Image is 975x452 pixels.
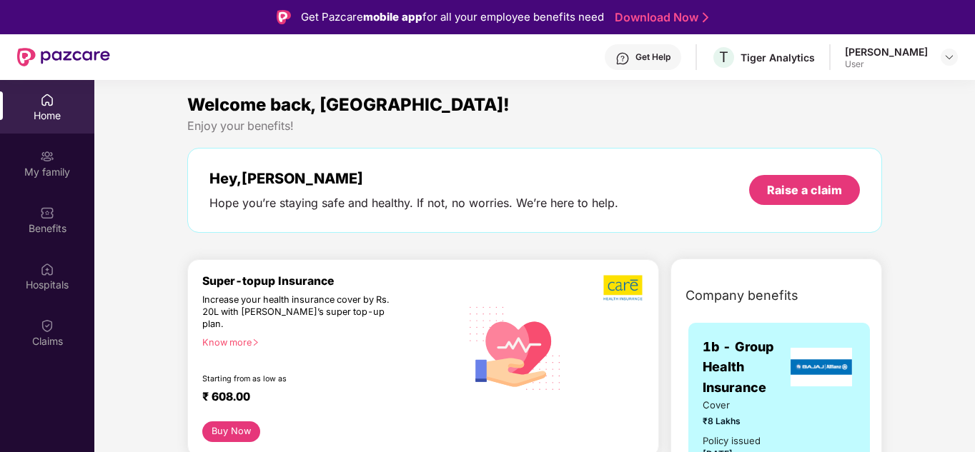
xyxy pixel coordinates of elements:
[703,337,787,398] span: 1b - Group Health Insurance
[603,274,644,301] img: b5dec4f62d2307b9de63beb79f102df3.png
[615,51,630,66] img: svg+xml;base64,PHN2ZyBpZD0iSGVscC0zMngzMiIgeG1sbnM9Imh0dHA6Ly93d3cudzMub3JnLzIwMDAvc3ZnIiB3aWR0aD...
[767,182,842,198] div: Raise a claim
[17,48,110,66] img: New Pazcare Logo
[202,274,460,288] div: Super-topup Insurance
[187,119,882,134] div: Enjoy your benefits!
[791,348,852,386] img: insurerLogo
[187,94,510,115] span: Welcome back, [GEOGRAPHIC_DATA]!
[719,49,728,66] span: T
[202,374,400,384] div: Starting from as low as
[277,10,291,24] img: Logo
[40,93,54,107] img: svg+xml;base64,PHN2ZyBpZD0iSG9tZSIgeG1sbnM9Imh0dHA6Ly93d3cudzMub3JnLzIwMDAvc3ZnIiB3aWR0aD0iMjAiIG...
[703,398,770,413] span: Cover
[460,291,571,403] img: svg+xml;base64,PHN2ZyB4bWxucz0iaHR0cDovL3d3dy53My5vcmcvMjAwMC9zdmciIHhtbG5zOnhsaW5rPSJodHRwOi8vd3...
[40,206,54,220] img: svg+xml;base64,PHN2ZyBpZD0iQmVuZWZpdHMiIHhtbG5zPSJodHRwOi8vd3d3LnczLm9yZy8yMDAwL3N2ZyIgd2lkdGg9Ij...
[40,149,54,164] img: svg+xml;base64,PHN2ZyB3aWR0aD0iMjAiIGhlaWdodD0iMjAiIHZpZXdCb3g9IjAgMCAyMCAyMCIgZmlsbD0ibm9uZSIgeG...
[703,433,761,448] div: Policy issued
[202,294,398,331] div: Increase your health insurance cover by Rs. 20L with [PERSON_NAME]’s super top-up plan.
[301,9,604,26] div: Get Pazcare for all your employee benefits need
[635,51,670,63] div: Get Help
[703,10,708,25] img: Stroke
[703,414,770,428] span: ₹8 Lakhs
[686,286,798,306] span: Company benefits
[202,337,452,347] div: Know more
[202,390,446,407] div: ₹ 608.00
[845,45,928,59] div: [PERSON_NAME]
[209,170,618,187] div: Hey, [PERSON_NAME]
[363,10,422,24] strong: mobile app
[40,262,54,276] img: svg+xml;base64,PHN2ZyBpZD0iSG9zcGl0YWxzIiB4bWxucz0iaHR0cDovL3d3dy53My5vcmcvMjAwMC9zdmciIHdpZHRoPS...
[202,421,260,442] button: Buy Now
[209,196,618,211] div: Hope you’re staying safe and healthy. If not, no worries. We’re here to help.
[845,59,928,70] div: User
[741,51,815,64] div: Tiger Analytics
[944,51,955,63] img: svg+xml;base64,PHN2ZyBpZD0iRHJvcGRvd24tMzJ4MzIiIHhtbG5zPSJodHRwOi8vd3d3LnczLm9yZy8yMDAwL3N2ZyIgd2...
[615,10,704,25] a: Download Now
[40,318,54,333] img: svg+xml;base64,PHN2ZyBpZD0iQ2xhaW0iIHhtbG5zPSJodHRwOi8vd3d3LnczLm9yZy8yMDAwL3N2ZyIgd2lkdGg9IjIwIi...
[252,338,259,346] span: right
